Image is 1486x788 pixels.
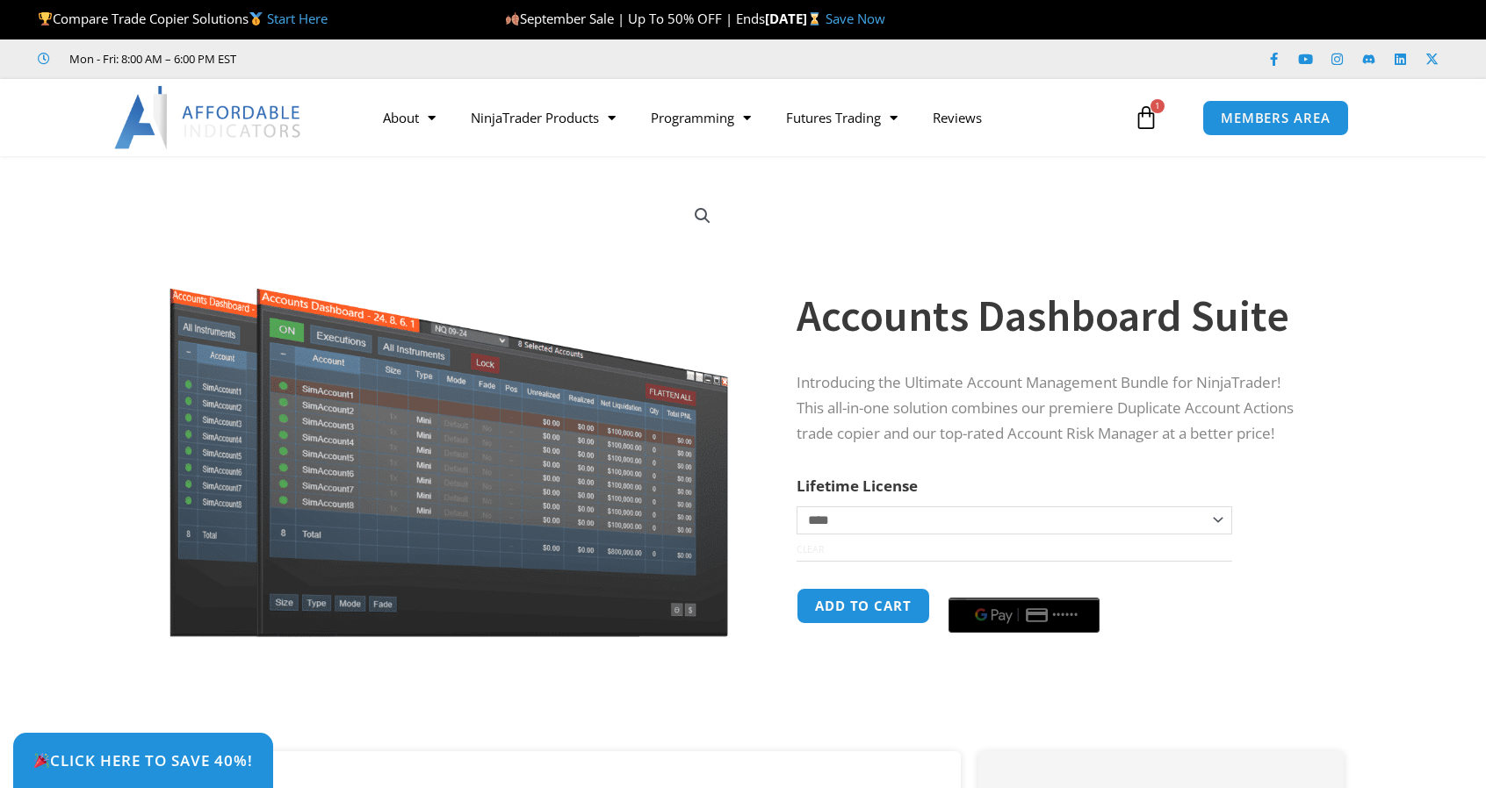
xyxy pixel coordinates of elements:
[365,97,453,138] a: About
[768,97,915,138] a: Futures Trading
[505,10,765,27] span: September Sale | Up To 50% OFF | Ends
[1107,92,1185,143] a: 1
[34,753,49,768] img: 🎉
[39,12,52,25] img: 🏆
[506,12,519,25] img: 🍂
[38,10,328,27] span: Compare Trade Copier Solutions
[365,97,1129,138] nav: Menu
[13,733,273,788] a: 🎉Click Here to save 40%!
[33,753,253,768] span: Click Here to save 40%!
[797,588,930,624] button: Add to cart
[797,370,1309,447] p: Introducing the Ultimate Account Management Bundle for NinjaTrader! This all-in-one solution comb...
[453,97,633,138] a: NinjaTrader Products
[808,12,821,25] img: ⌛
[65,48,236,69] span: Mon - Fri: 8:00 AM – 6:00 PM EST
[945,585,1103,587] iframe: Secure payment input frame
[1202,100,1349,136] a: MEMBERS AREA
[1052,609,1078,621] text: ••••••
[797,285,1309,347] h1: Accounts Dashboard Suite
[267,10,328,27] a: Start Here
[1151,99,1165,113] span: 1
[949,598,1100,633] button: Buy with GPay
[915,97,999,138] a: Reviews
[765,10,826,27] strong: [DATE]
[249,12,263,25] img: 🥇
[797,543,824,555] a: Clear options
[261,50,524,68] iframe: Customer reviews powered by Trustpilot
[167,187,732,637] img: Screenshot 2024-08-26 155710eeeee
[687,200,718,232] a: View full-screen image gallery
[114,86,303,149] img: LogoAI | Affordable Indicators – NinjaTrader
[1221,111,1331,125] span: MEMBERS AREA
[797,476,918,496] label: Lifetime License
[633,97,768,138] a: Programming
[826,10,885,27] a: Save Now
